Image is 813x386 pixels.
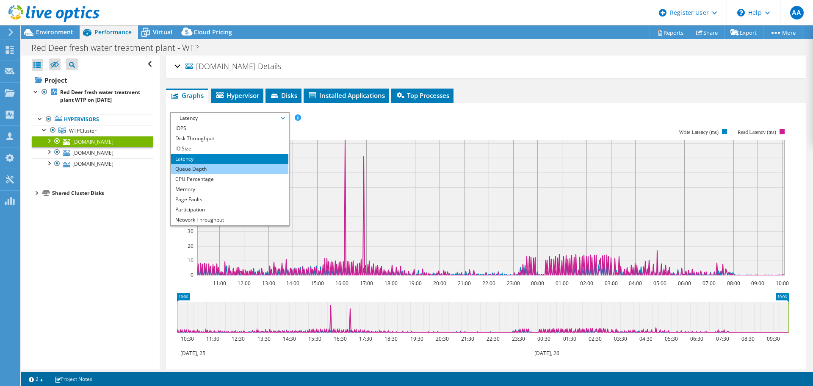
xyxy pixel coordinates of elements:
[436,335,449,342] text: 20:30
[650,26,690,39] a: Reports
[170,91,204,100] span: Graphs
[763,26,802,39] a: More
[512,335,525,342] text: 23:30
[563,335,576,342] text: 01:30
[384,280,398,287] text: 18:00
[360,280,373,287] text: 17:00
[23,374,49,384] a: 2
[751,280,764,287] text: 09:00
[690,26,725,39] a: Share
[171,144,288,154] li: IO Size
[270,91,297,100] span: Disks
[36,28,73,36] span: Environment
[206,335,219,342] text: 11:30
[185,62,256,71] span: [DOMAIN_NAME]
[171,154,288,164] li: Latency
[257,335,271,342] text: 13:30
[32,136,153,147] a: [DOMAIN_NAME]
[69,127,97,134] span: WTPCluster
[213,280,226,287] text: 11:00
[639,335,653,342] text: 04:30
[716,335,729,342] text: 07:30
[507,280,520,287] text: 23:00
[776,280,789,287] text: 10:00
[665,335,678,342] text: 05:30
[286,280,299,287] text: 14:00
[487,335,500,342] text: 22:30
[171,133,288,144] li: Disk Throughput
[28,43,212,53] h1: Red Deer fresh water treatment plant - WTP
[191,272,194,279] text: 0
[384,335,398,342] text: 18:30
[790,6,804,19] span: AA
[188,242,194,250] text: 20
[258,61,281,71] span: Details
[188,228,194,235] text: 30
[171,164,288,174] li: Queue Depth
[334,335,347,342] text: 16:30
[308,335,321,342] text: 15:30
[727,280,740,287] text: 08:00
[458,280,471,287] text: 21:00
[741,335,755,342] text: 08:30
[308,91,385,100] span: Installed Applications
[171,184,288,194] li: Memory
[171,215,288,225] li: Network Throughput
[678,280,691,287] text: 06:00
[194,28,232,36] span: Cloud Pricing
[702,280,716,287] text: 07:00
[690,335,703,342] text: 06:30
[60,89,140,103] b: Red Deer fresh water treatment plant WTP on [DATE]
[738,129,776,135] text: Read Latency (ms)
[32,125,153,136] a: WTPCluster
[335,280,348,287] text: 16:00
[215,91,259,100] span: Hypervisor
[482,280,495,287] text: 22:00
[724,26,763,39] a: Export
[614,335,627,342] text: 03:30
[737,9,745,17] svg: \n
[461,335,474,342] text: 21:30
[32,87,153,106] a: Red Deer fresh water treatment plant WTP on [DATE]
[32,158,153,169] a: [DOMAIN_NAME]
[653,280,666,287] text: 05:00
[767,335,780,342] text: 09:30
[556,280,569,287] text: 01:00
[52,188,153,198] div: Shared Cluster Disks
[153,28,172,36] span: Virtual
[409,280,422,287] text: 19:00
[537,335,550,342] text: 00:30
[171,205,288,215] li: Participation
[531,280,544,287] text: 00:00
[32,114,153,125] a: Hypervisors
[171,123,288,133] li: IOPS
[94,28,132,36] span: Performance
[171,174,288,184] li: CPU Percentage
[238,280,251,287] text: 12:00
[433,280,446,287] text: 20:00
[262,280,275,287] text: 13:00
[181,335,194,342] text: 10:30
[629,280,642,287] text: 04:00
[32,73,153,87] a: Project
[311,280,324,287] text: 15:00
[232,335,245,342] text: 12:30
[49,374,98,384] a: Project Notes
[283,335,296,342] text: 14:30
[171,194,288,205] li: Page Faults
[359,335,372,342] text: 17:30
[188,257,194,264] text: 10
[175,113,284,123] span: Latency
[32,147,153,158] a: [DOMAIN_NAME]
[605,280,618,287] text: 03:00
[410,335,423,342] text: 19:30
[580,280,593,287] text: 02:00
[395,91,449,100] span: Top Processes
[679,129,719,135] text: Write Latency (ms)
[589,335,602,342] text: 02:30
